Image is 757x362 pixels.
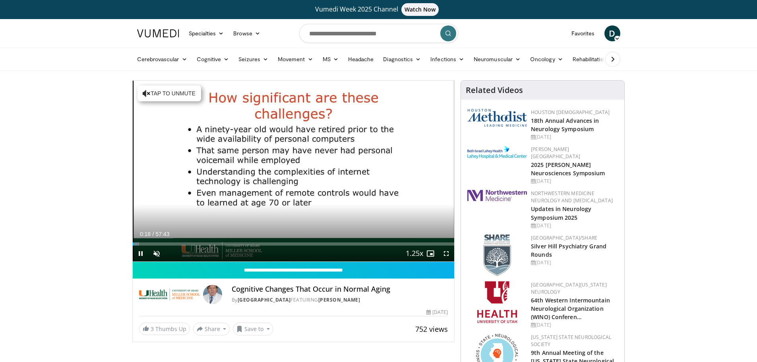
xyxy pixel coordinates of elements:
[426,51,469,67] a: Infections
[228,25,265,41] a: Browse
[137,85,201,101] button: Tap to unmute
[525,51,568,67] a: Oncology
[133,81,455,262] video-js: Video Player
[531,190,613,204] a: Northwestern Medicine Neurology and [MEDICAL_DATA]
[438,246,454,261] button: Fullscreen
[422,246,438,261] button: Enable picture-in-picture mode
[133,246,149,261] button: Pause
[315,5,442,14] span: Vumedi Week 2025 Channel
[138,3,619,16] a: Vumedi Week 2025 ChannelWatch Now
[568,51,612,67] a: Rehabilitation
[467,109,527,127] img: 5e4488cc-e109-4a4e-9fd9-73bb9237ee91.png.150x105_q85_autocrop_double_scale_upscale_version-0.2.png
[378,51,426,67] a: Diagnostics
[531,205,591,221] a: Updates in Neurology Symposium 2025
[318,51,343,67] a: MS
[193,323,230,335] button: Share
[531,109,610,116] a: Houston [DEMOGRAPHIC_DATA]
[139,285,200,304] img: University of Miami
[318,296,360,303] a: [PERSON_NAME]
[531,242,606,258] a: Silver Hill Psychiatry Grand Rounds
[137,29,179,37] img: VuMedi Logo
[531,117,599,133] a: 18th Annual Advances in Neurology Symposium
[531,259,618,266] div: [DATE]
[155,231,169,237] span: 57:43
[469,51,525,67] a: Neuromuscular
[531,334,611,348] a: [US_STATE] State Neurological Society
[466,85,523,95] h4: Related Videos
[233,323,273,335] button: Save to
[273,51,318,67] a: Movement
[483,234,511,276] img: f8aaeb6d-318f-4fcf-bd1d-54ce21f29e87.png.150x105_q85_autocrop_double_scale_upscale_version-0.2.png
[531,134,618,141] div: [DATE]
[531,296,610,321] a: 64th Western Intermountain Neurological Organization (WINO) Conferen…
[415,324,448,334] span: 752 views
[203,285,222,304] img: Avatar
[184,25,229,41] a: Specialties
[531,234,597,241] a: [GEOGRAPHIC_DATA]/SHARE
[531,321,618,329] div: [DATE]
[604,25,620,41] a: D
[232,296,448,304] div: By FEATURING
[132,51,192,67] a: Cerebrovascular
[343,51,379,67] a: Headache
[299,24,458,43] input: Search topics, interventions
[477,281,517,323] img: f6362829-b0a3-407d-a044-59546adfd345.png.150x105_q85_autocrop_double_scale_upscale_version-0.2.png
[467,190,527,201] img: 2a462fb6-9365-492a-ac79-3166a6f924d8.png.150x105_q85_autocrop_double_scale_upscale_version-0.2.jpg
[531,281,607,295] a: [GEOGRAPHIC_DATA][US_STATE] Neurology
[153,231,154,237] span: /
[232,285,448,294] h4: Cognitive Changes That Occur in Normal Aging
[531,161,605,177] a: 2025 [PERSON_NAME] Neurosciences Symposium
[531,178,618,185] div: [DATE]
[407,246,422,261] button: Playback Rate
[139,323,190,335] a: 3 Thumbs Up
[149,246,165,261] button: Unmute
[567,25,600,41] a: Favorites
[151,325,154,333] span: 3
[401,3,439,16] span: Watch Now
[531,146,580,160] a: [PERSON_NAME][GEOGRAPHIC_DATA]
[192,51,234,67] a: Cognitive
[234,51,273,67] a: Seizures
[426,309,448,316] div: [DATE]
[140,231,151,237] span: 0:18
[133,242,455,246] div: Progress Bar
[467,146,527,159] img: e7977282-282c-4444-820d-7cc2733560fd.jpg.150x105_q85_autocrop_double_scale_upscale_version-0.2.jpg
[531,222,618,229] div: [DATE]
[238,296,291,303] a: [GEOGRAPHIC_DATA]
